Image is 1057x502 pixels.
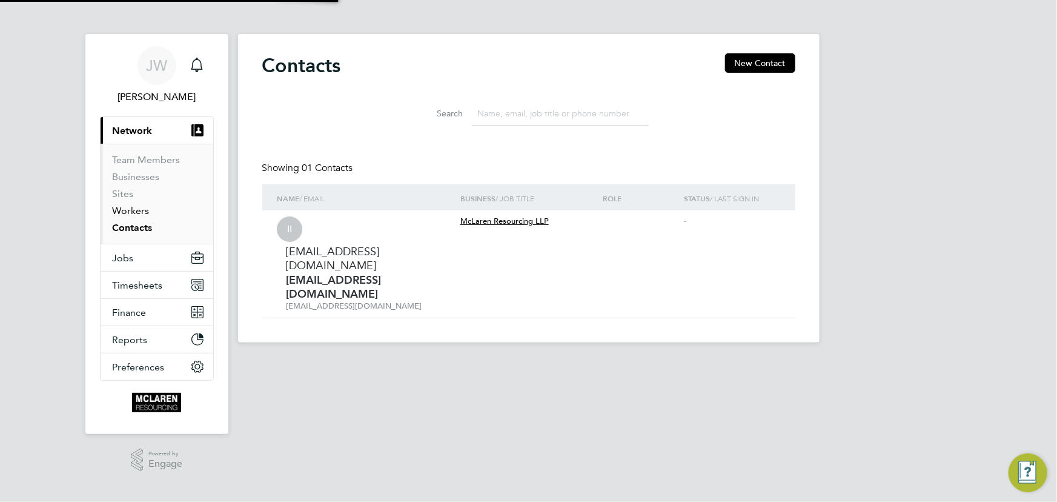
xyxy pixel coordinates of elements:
[148,449,182,459] span: Powered by
[132,393,181,412] img: mclaren-logo-retina.png
[113,188,134,199] a: Sites
[101,117,213,144] button: Network
[277,195,300,203] strong: Name
[681,184,783,213] div: / Last Sign In
[113,171,160,182] a: Businesses
[101,244,213,271] button: Jobs
[287,245,454,302] div: [EMAIL_ADDRESS][DOMAIN_NAME]
[460,195,495,203] strong: Business
[85,34,228,434] nav: Main navigation
[262,53,341,78] h2: Contacts
[113,222,153,233] a: Contacts
[101,144,213,244] div: Network
[457,184,600,213] div: / Job Title
[113,154,181,166] a: Team Members
[101,272,213,298] button: Timesheets
[274,184,457,213] div: / Email
[131,449,182,472] a: Powered byEngage
[113,361,165,373] span: Preferences
[113,125,153,136] span: Network
[113,279,163,291] span: Timesheets
[100,90,214,104] span: Jane Weitzman
[100,393,214,412] a: Go to home page
[684,216,686,226] span: -
[409,108,463,119] label: Search
[101,326,213,353] button: Reports
[146,58,167,73] span: JW
[148,459,182,469] span: Engage
[262,162,356,175] div: Showing
[1009,453,1047,492] button: Engage Resource Center
[460,216,549,226] span: McLaren Resourcing LLP
[287,301,422,311] span: [EMAIL_ADDRESS][DOMAIN_NAME]
[113,252,134,264] span: Jobs
[113,205,150,216] a: Workers
[287,273,382,301] strong: [EMAIL_ADDRESS][DOMAIN_NAME]
[113,334,148,346] span: Reports
[277,217,303,243] span: II
[101,353,213,380] button: Preferences
[725,53,795,73] button: New Contact
[684,195,710,203] strong: Status
[113,307,147,318] span: Finance
[472,102,649,125] input: Name, email, job title or phone number
[603,195,621,203] strong: ROLE
[100,46,214,104] a: JW[PERSON_NAME]
[101,299,213,326] button: Finance
[302,162,353,174] span: 01 Contacts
